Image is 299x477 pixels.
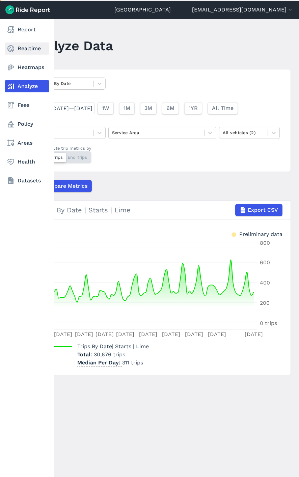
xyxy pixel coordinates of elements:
[124,104,130,112] span: 1M
[208,102,238,114] button: All Time
[140,102,157,114] button: 3M
[77,351,94,358] span: Total
[185,331,203,337] tspan: [DATE]
[162,331,180,337] tspan: [DATE]
[54,331,72,337] tspan: [DATE]
[260,240,270,246] tspan: 800
[239,230,282,237] div: Preliminary data
[77,357,122,366] span: Median Per Day
[77,359,149,367] p: 311 trips
[116,331,134,337] tspan: [DATE]
[77,341,112,350] span: Trips By Date
[260,320,277,326] tspan: 0 trips
[5,80,49,92] a: Analyze
[5,118,49,130] a: Policy
[38,145,91,151] div: *Compute trip metrics by
[192,6,294,14] button: [EMAIL_ADDRESS][DOMAIN_NAME]
[260,300,270,306] tspan: 200
[51,105,92,112] span: [DATE]—[DATE]
[75,331,93,337] tspan: [DATE]
[189,104,198,112] span: 1YR
[5,5,50,14] img: Ride Report
[96,331,114,337] tspan: [DATE]
[77,343,149,350] span: | Starts | Lime
[184,102,202,114] button: 1YR
[144,104,152,112] span: 3M
[0,0,1,1] button: Previous
[119,102,135,114] button: 1M
[5,156,49,168] a: Health
[98,102,114,114] button: 1W
[212,104,234,112] span: All Time
[38,204,282,216] div: Trips By Date | Starts | Lime
[260,259,270,266] tspan: 600
[5,42,49,55] a: Realtime
[30,36,113,55] h1: Analyze Data
[162,102,179,114] button: 6M
[5,61,49,73] a: Heatmaps
[208,331,226,337] tspan: [DATE]
[235,204,282,216] button: Export CSV
[94,351,125,358] span: 30,676 trips
[260,279,270,286] tspan: 400
[114,6,171,14] a: [GEOGRAPHIC_DATA]
[139,331,157,337] tspan: [DATE]
[102,104,109,112] span: 1W
[166,104,174,112] span: 6M
[42,182,87,190] span: Compare Metrics
[245,331,263,337] tspan: [DATE]
[248,206,278,214] span: Export CSV
[5,24,49,36] a: Report
[38,102,95,114] button: [DATE]—[DATE]
[5,175,49,187] a: Datasets
[5,137,49,149] a: Areas
[5,99,49,111] a: Fees
[30,180,92,192] button: Compare Metrics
